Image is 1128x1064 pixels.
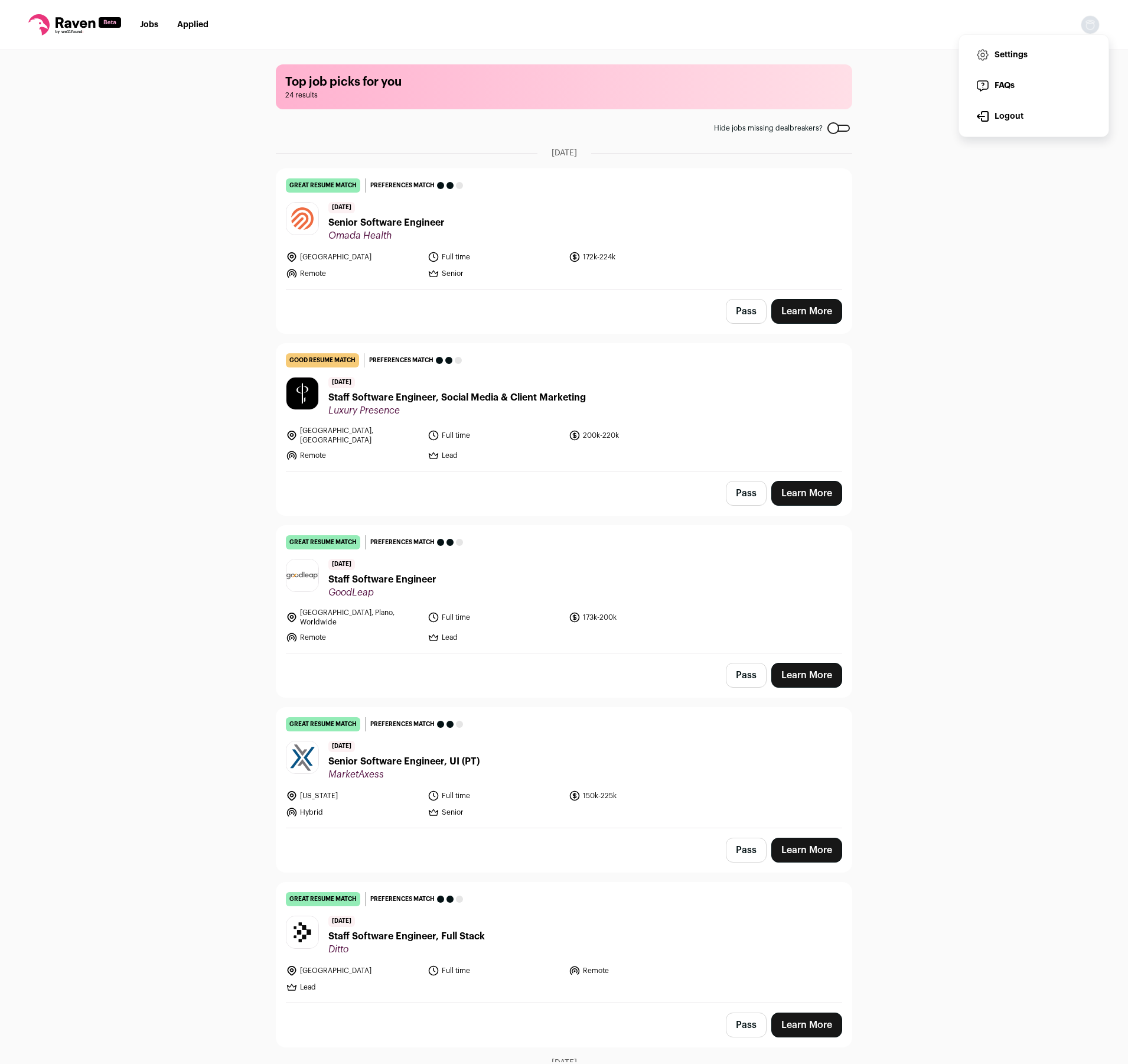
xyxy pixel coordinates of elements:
li: Full time [428,608,562,627]
li: Remote [286,450,420,461]
li: Hybrid [286,806,420,818]
button: Open dropdown [1081,15,1100,34]
span: Hide jobs missing dealbreakers? [714,123,823,133]
span: [DATE] [328,741,355,752]
li: Full time [428,790,562,802]
li: 150k-225k [569,790,703,802]
span: Staff Software Engineer, Social Media & Client Marketing [328,391,586,405]
li: Remote [569,965,703,977]
button: Pass [726,481,767,506]
li: Lead [428,632,562,643]
span: MarketAxess [328,769,480,780]
span: Staff Software Engineer [328,572,436,587]
img: fb02bf126c14052132a8d0e97567fa10189a7c3babfda48d58d7be9db6dec018.jpg [286,915,318,950]
li: [US_STATE] [286,790,420,802]
li: 172k-224k [569,251,703,263]
span: Senior Software Engineer [328,216,445,230]
li: Senior [428,806,562,818]
li: 173k-200k [569,608,703,627]
li: Full time [428,251,562,263]
img: 6d548df64de3ed5b23cf847e279e882ce1646ccacc943787b7acde84cb2c67fc.jpg [286,741,318,773]
span: [DATE] [328,916,355,927]
li: Full time [428,426,562,445]
button: Pass [726,838,767,863]
a: Settings [969,41,1099,69]
div: great resume match [286,178,360,193]
button: Pass [726,299,767,324]
li: [GEOGRAPHIC_DATA], Plano, Worldwide [286,608,420,627]
div: great resume match [286,535,360,549]
span: 24 results [285,90,843,100]
li: Lead [428,450,562,461]
span: Ditto [328,943,485,955]
span: GoodLeap [328,587,436,598]
a: Learn More [771,838,842,863]
div: good resume match [286,353,359,367]
span: Preferences match [369,354,433,366]
span: Preferences match [370,536,435,548]
span: Senior Software Engineer, UI (PT) [328,754,480,769]
img: cdb0e83464874d29b1869f67c4efcdbcf57413b320fd92a5f931dcb4bab48f67.jpg [286,378,318,409]
li: Remote [286,632,420,643]
span: Omada Health [328,230,445,242]
h1: Top job picks for you [285,74,843,90]
a: Applied [177,21,208,29]
a: great resume match Preferences match [DATE] Senior Software Engineer, UI (PT) MarketAxess [US_STA... [276,708,852,828]
img: nopic.png [1081,15,1100,34]
li: [GEOGRAPHIC_DATA] [286,251,420,263]
span: Staff Software Engineer, Full Stack [328,929,485,943]
a: good resume match Preferences match [DATE] Staff Software Engineer, Social Media & Client Marketi... [276,344,852,471]
div: great resume match [286,892,360,906]
a: great resume match Preferences match [DATE] Staff Software Engineer GoodLeap [GEOGRAPHIC_DATA], P... [276,526,852,653]
li: 200k-220k [569,426,703,445]
li: Lead [286,981,420,993]
span: Preferences match [370,718,435,730]
span: [DATE] [328,559,355,570]
a: Learn More [771,1013,842,1037]
a: great resume match Preferences match [DATE] Staff Software Engineer, Full Stack Ditto [GEOGRAPHIC... [276,883,852,1003]
a: great resume match Preferences match [DATE] Senior Software Engineer Omada Health [GEOGRAPHIC_DAT... [276,169,852,289]
span: [DATE] [328,202,355,213]
span: Preferences match [370,180,435,191]
span: [DATE] [328,377,355,388]
li: Full time [428,965,562,977]
a: Learn More [771,481,842,506]
a: Learn More [771,663,842,688]
img: 41325b23b7b99c32c4ba91628c28a1334443c2c0878ce735f0622d089c2f0dba.png [286,203,318,235]
li: Remote [286,268,420,279]
li: Senior [428,268,562,279]
button: Logout [969,102,1099,131]
img: 1ee3e94e52f368feb41f98e34d0c1aaac2904cba8b8d960b9e56e7caeb4b40f3.jpg [286,559,318,591]
span: Preferences match [370,893,435,905]
button: Pass [726,1013,767,1037]
li: [GEOGRAPHIC_DATA] [286,965,420,977]
span: [DATE] [552,147,577,159]
span: Luxury Presence [328,405,586,417]
button: Pass [726,663,767,688]
a: Learn More [771,299,842,324]
a: FAQs [969,71,1099,100]
div: great resume match [286,717,360,731]
li: [GEOGRAPHIC_DATA], [GEOGRAPHIC_DATA] [286,426,420,445]
a: Jobs [140,21,158,29]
